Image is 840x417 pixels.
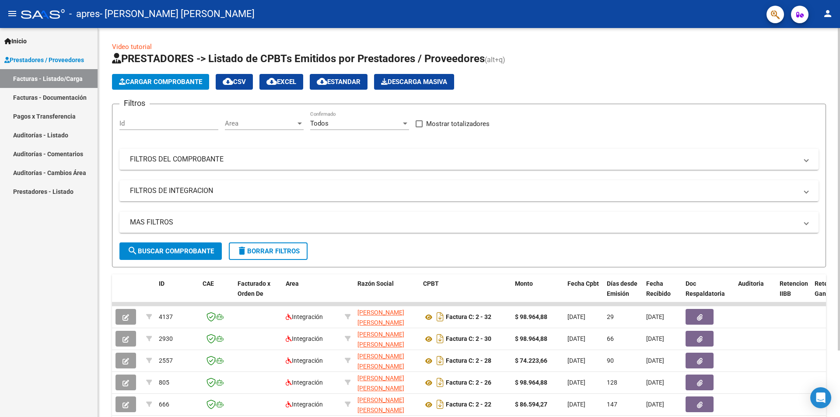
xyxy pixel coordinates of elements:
[286,335,323,342] span: Integración
[159,280,164,287] span: ID
[646,401,664,408] span: [DATE]
[119,97,150,109] h3: Filtros
[567,313,585,320] span: [DATE]
[286,357,323,364] span: Integración
[357,353,404,370] span: [PERSON_NAME] [PERSON_NAME]
[7,8,17,19] mat-icon: menu
[686,280,725,297] span: Doc Respaldatoria
[199,274,234,313] datatable-header-cell: CAE
[682,274,735,313] datatable-header-cell: Doc Respaldatoria
[357,329,416,348] div: 20352029778
[646,313,664,320] span: [DATE]
[646,335,664,342] span: [DATE]
[159,379,169,386] span: 805
[420,274,511,313] datatable-header-cell: CPBT
[643,274,682,313] datatable-header-cell: Fecha Recibido
[567,280,599,287] span: Fecha Cpbt
[155,274,199,313] datatable-header-cell: ID
[434,397,446,411] i: Descargar documento
[130,186,798,196] mat-panel-title: FILTROS DE INTEGRACION
[423,280,439,287] span: CPBT
[127,247,214,255] span: Buscar Comprobante
[511,274,564,313] datatable-header-cell: Monto
[317,76,327,87] mat-icon: cloud_download
[564,274,603,313] datatable-header-cell: Fecha Cpbt
[130,217,798,227] mat-panel-title: MAS FILTROS
[567,401,585,408] span: [DATE]
[446,401,491,408] strong: Factura C: 2 - 22
[646,379,664,386] span: [DATE]
[735,274,776,313] datatable-header-cell: Auditoria
[357,280,394,287] span: Razón Social
[646,280,671,297] span: Fecha Recibido
[354,274,420,313] datatable-header-cell: Razón Social
[603,274,643,313] datatable-header-cell: Días desde Emisión
[357,331,404,348] span: [PERSON_NAME] [PERSON_NAME]
[357,309,404,326] span: [PERSON_NAME] [PERSON_NAME]
[446,357,491,364] strong: Factura C: 2 - 28
[374,74,454,90] button: Descarga Masiva
[4,36,27,46] span: Inicio
[286,280,299,287] span: Area
[310,74,367,90] button: Estandar
[810,387,831,408] div: Open Intercom Messenger
[286,379,323,386] span: Integración
[159,335,173,342] span: 2930
[112,74,209,90] button: Cargar Comprobante
[434,310,446,324] i: Descargar documento
[485,56,505,64] span: (alt+q)
[357,308,416,326] div: 20352029778
[237,245,247,256] mat-icon: delete
[112,43,152,51] a: Video tutorial
[357,375,404,392] span: [PERSON_NAME] [PERSON_NAME]
[567,357,585,364] span: [DATE]
[515,401,547,408] strong: $ 86.594,27
[225,119,296,127] span: Area
[434,332,446,346] i: Descargar documento
[567,335,585,342] span: [DATE]
[446,314,491,321] strong: Factura C: 2 - 32
[234,274,282,313] datatable-header-cell: Facturado x Orden De
[515,379,547,386] strong: $ 98.964,88
[119,212,819,233] mat-expansion-panel-header: MAS FILTROS
[357,351,416,370] div: 20352029778
[357,395,416,413] div: 20352029778
[822,8,833,19] mat-icon: person
[607,335,614,342] span: 66
[130,154,798,164] mat-panel-title: FILTROS DEL COMPROBANTE
[381,78,447,86] span: Descarga Masiva
[100,4,255,24] span: - [PERSON_NAME] [PERSON_NAME]
[112,53,485,65] span: PRESTADORES -> Listado de CPBTs Emitidos por Prestadores / Proveedores
[567,379,585,386] span: [DATE]
[266,76,277,87] mat-icon: cloud_download
[607,357,614,364] span: 90
[203,280,214,287] span: CAE
[286,313,323,320] span: Integración
[357,373,416,392] div: 20352029778
[119,78,202,86] span: Cargar Comprobante
[229,242,308,260] button: Borrar Filtros
[776,274,811,313] datatable-header-cell: Retencion IIBB
[515,357,547,364] strong: $ 74.223,66
[738,280,764,287] span: Auditoria
[159,313,173,320] span: 4137
[266,78,296,86] span: EXCEL
[434,354,446,368] i: Descargar documento
[282,274,341,313] datatable-header-cell: Area
[515,280,533,287] span: Monto
[216,74,253,90] button: CSV
[607,313,614,320] span: 29
[127,245,138,256] mat-icon: search
[434,375,446,389] i: Descargar documento
[4,55,84,65] span: Prestadores / Proveedores
[119,180,819,201] mat-expansion-panel-header: FILTROS DE INTEGRACION
[317,78,360,86] span: Estandar
[515,335,547,342] strong: $ 98.964,88
[237,247,300,255] span: Borrar Filtros
[119,242,222,260] button: Buscar Comprobante
[607,280,637,297] span: Días desde Emisión
[159,401,169,408] span: 666
[259,74,303,90] button: EXCEL
[426,119,490,129] span: Mostrar totalizadores
[607,401,617,408] span: 147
